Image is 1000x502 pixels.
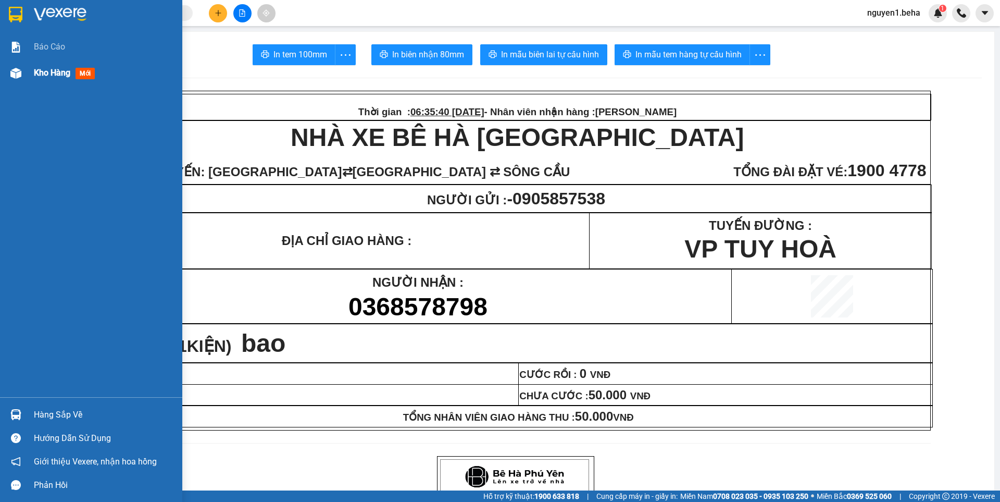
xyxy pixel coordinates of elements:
[10,42,21,53] img: solution-icon
[9,7,22,22] img: logo-vxr
[11,480,21,490] span: message
[587,491,589,502] span: |
[11,457,21,467] span: notification
[684,235,836,263] span: VP TUY HOÀ
[623,50,631,60] span: printer
[257,4,276,22] button: aim
[859,6,929,19] span: nguyen1.beha
[847,492,892,500] strong: 0369 525 060
[480,44,607,65] button: printerIn mẫu biên lai tự cấu hình
[25,17,262,40] span: Thời gian : - Nhân viên nhận hàng :
[957,8,966,18] img: phone-icon
[10,409,21,420] img: warehouse-icon
[241,329,285,357] span: bao
[817,491,892,502] span: Miền Bắc
[159,165,342,179] span: TUYẾN: [GEOGRAPHIC_DATA]
[335,48,355,62] span: more
[34,455,157,468] span: Giới thiệu Vexere, nhận hoa hồng
[489,50,497,60] span: printer
[253,44,335,65] button: printerIn tem 100mm
[534,492,579,500] strong: 1900 633 818
[519,369,610,380] span: CƯỚC RỒI :
[103,29,184,40] span: [PERSON_NAME]
[410,106,484,117] span: 06:35:40 [DATE]
[733,165,847,179] span: TỔNG ĐÀI ĐẶT VÉ:
[501,48,599,61] span: In mẫu biên lai tự cấu hình
[586,369,610,380] span: VNĐ
[709,218,812,232] span: TUYẾN ĐƯỜNG :
[372,275,464,289] span: NGƯỜI NHẬN :
[615,44,750,65] button: printerIn mẫu tem hàng tự cấu hình
[580,366,586,381] span: 0
[34,477,174,493] div: Phản hồi
[811,494,814,498] span: ⚪️
[941,5,944,12] span: 1
[939,5,946,12] sup: 1
[750,48,770,62] span: more
[680,491,808,502] span: Miền Nam
[77,17,151,28] span: 06:35:40 [DATE]
[507,189,605,208] span: -
[519,390,651,401] span: CHƯA CƯỚC :
[358,106,677,117] span: Thời gian : - Nhân viên nhận hàng :
[933,8,943,18] img: icon-new-feature
[187,337,232,356] span: KIỆN)
[589,388,627,402] span: 50.000
[575,412,634,423] span: VNĐ
[215,9,222,17] span: plus
[595,106,677,117] span: [PERSON_NAME]
[261,50,269,60] span: printer
[282,234,411,248] strong: ĐỊA CHỈ GIAO HÀNG :
[353,165,570,179] span: [GEOGRAPHIC_DATA] ⇄ SÔNG CẦU
[749,44,770,65] button: more
[34,407,174,423] div: Hàng sắp về
[635,48,742,61] span: In mẫu tem hàng tự cấu hình
[239,9,246,17] span: file-add
[11,433,21,443] span: question-circle
[512,189,605,208] span: 0905857538
[596,491,678,502] span: Cung cấp máy in - giấy in:
[291,124,744,151] strong: NHÀ XE BÊ HÀ [GEOGRAPHIC_DATA]
[847,161,926,180] span: 1900 4778
[575,409,613,423] span: 50.000
[34,431,174,446] div: Hướng dẫn sử dụng
[403,412,634,423] span: TỔNG NHÂN VIÊN GIAO HÀNG THU :
[713,492,808,500] strong: 0708 023 035 - 0935 103 250
[34,40,65,53] span: Báo cáo
[980,8,990,18] span: caret-down
[34,68,70,78] span: Kho hàng
[483,491,579,502] span: Hỗ trợ kỹ thuật:
[427,193,609,207] span: NGƯỜI GỬI :
[335,44,356,65] button: more
[392,48,464,61] span: In biên nhận 80mm
[942,493,949,500] span: copyright
[348,293,488,321] span: 0368578798
[262,9,270,17] span: aim
[899,491,901,502] span: |
[627,390,651,401] span: VNĐ
[371,44,472,65] button: printerIn biên nhận 80mm
[342,165,353,179] span: ⇄
[10,68,21,79] img: warehouse-icon
[10,46,277,102] strong: NHÀ XE BÊ HÀ [GEOGRAPHIC_DATA]
[76,68,95,79] span: mới
[380,50,388,60] span: printer
[233,4,252,22] button: file-add
[976,4,994,22] button: caret-down
[209,4,227,22] button: plus
[273,48,327,61] span: In tem 100mm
